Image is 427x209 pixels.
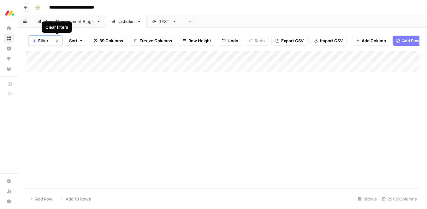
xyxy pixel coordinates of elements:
a: Insights [4,44,14,54]
button: Sort [65,36,87,46]
div: Clear filters [45,24,68,30]
div: 1 [33,38,36,43]
span: Add Row [35,196,52,202]
span: 1 [33,38,35,43]
div: Listicles [118,18,134,25]
div: Work Management Blogs [44,18,94,25]
button: Freeze Columns [130,36,176,46]
button: Add 10 Rows [56,194,95,204]
a: Browse [4,33,14,44]
button: Workspace: Monday.com [4,5,14,21]
button: 39 Columns [90,36,127,46]
span: Add 10 Rows [66,196,91,202]
a: Opportunities [4,54,14,64]
span: Freeze Columns [139,38,172,44]
span: Row Height [188,38,211,44]
div: 0 Rows [355,194,379,204]
button: Import CSV [310,36,347,46]
a: TEST [147,15,182,28]
div: TEST [159,18,170,25]
button: Add Row [26,194,56,204]
button: Undo [218,36,242,46]
span: Import CSV [320,38,343,44]
a: Home [4,23,14,33]
button: Export CSV [271,36,308,46]
button: 1Filter [28,36,52,46]
a: Work Management Blogs [32,15,106,28]
button: Redo [245,36,269,46]
span: Redo [255,38,265,44]
a: Usage [4,186,14,196]
a: Settings [4,176,14,186]
span: Sort [69,38,77,44]
span: Filter [38,38,48,44]
div: 29/39 Columns [379,194,419,204]
img: Monday.com Logo [4,7,15,19]
a: Your Data [4,64,14,74]
a: Listicles [106,15,147,28]
span: Add Column [362,38,386,44]
button: Help + Support [4,196,14,206]
span: Undo [228,38,238,44]
span: Export CSV [281,38,304,44]
span: 39 Columns [99,38,123,44]
button: Row Height [179,36,215,46]
button: Add Column [352,36,390,46]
